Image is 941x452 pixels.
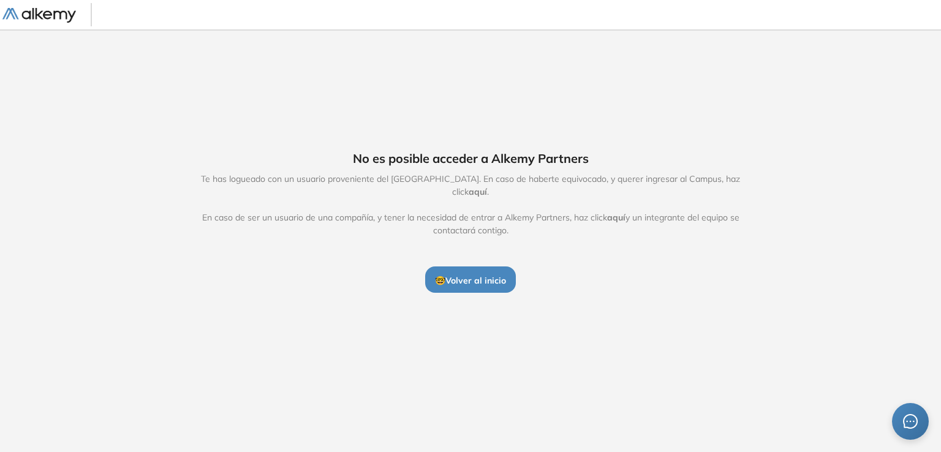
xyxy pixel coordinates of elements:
[2,8,76,23] img: Logo
[607,212,625,223] span: aquí
[469,186,487,197] span: aquí
[353,149,589,168] span: No es posible acceder a Alkemy Partners
[188,173,753,237] span: Te has logueado con un usuario proveniente del [GEOGRAPHIC_DATA]. En caso de haberte equivocado, ...
[903,414,918,429] span: message
[425,266,516,292] button: 🤓Volver al inicio
[435,275,506,286] span: 🤓 Volver al inicio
